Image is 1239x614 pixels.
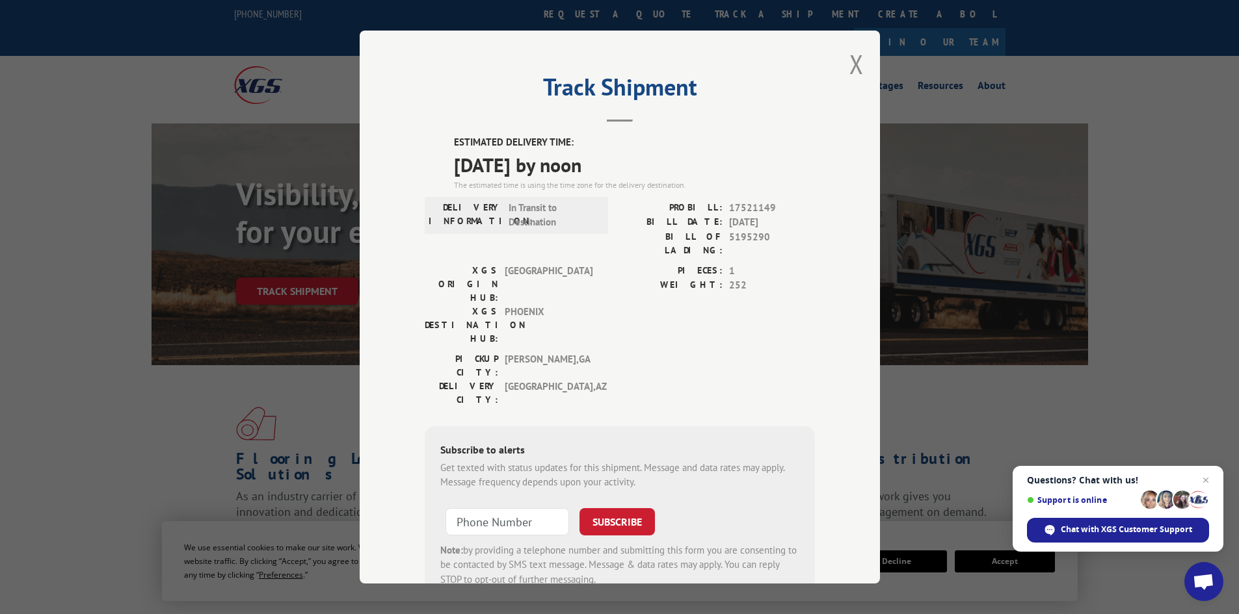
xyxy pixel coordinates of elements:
[454,135,815,150] label: ESTIMATED DELIVERY TIME:
[729,230,815,257] span: 5195290
[580,508,655,535] button: SUBSCRIBE
[440,543,799,587] div: by providing a telephone number and submitting this form you are consenting to be contacted by SM...
[425,379,498,407] label: DELIVERY CITY:
[446,508,569,535] input: Phone Number
[1184,562,1223,601] div: Open chat
[1027,475,1209,485] span: Questions? Chat with us!
[505,305,593,346] span: PHOENIX
[620,201,723,216] label: PROBILL:
[729,264,815,279] span: 1
[1027,518,1209,543] div: Chat with XGS Customer Support
[1027,495,1136,505] span: Support is online
[425,264,498,305] label: XGS ORIGIN HUB:
[1198,472,1214,488] span: Close chat
[505,264,593,305] span: [GEOGRAPHIC_DATA]
[729,278,815,293] span: 252
[620,215,723,230] label: BILL DATE:
[454,179,815,191] div: The estimated time is using the time zone for the delivery destination.
[425,305,498,346] label: XGS DESTINATION HUB:
[849,47,864,81] button: Close modal
[429,201,502,230] label: DELIVERY INFORMATION:
[620,230,723,257] label: BILL OF LADING:
[620,264,723,279] label: PIECES:
[505,379,593,407] span: [GEOGRAPHIC_DATA] , AZ
[729,201,815,216] span: 17521149
[440,544,463,556] strong: Note:
[440,442,799,461] div: Subscribe to alerts
[729,215,815,230] span: [DATE]
[509,201,596,230] span: In Transit to Destination
[1061,524,1192,535] span: Chat with XGS Customer Support
[454,150,815,179] span: [DATE] by noon
[505,352,593,379] span: [PERSON_NAME] , GA
[620,278,723,293] label: WEIGHT:
[440,461,799,490] div: Get texted with status updates for this shipment. Message and data rates may apply. Message frequ...
[425,78,815,103] h2: Track Shipment
[425,352,498,379] label: PICKUP CITY:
